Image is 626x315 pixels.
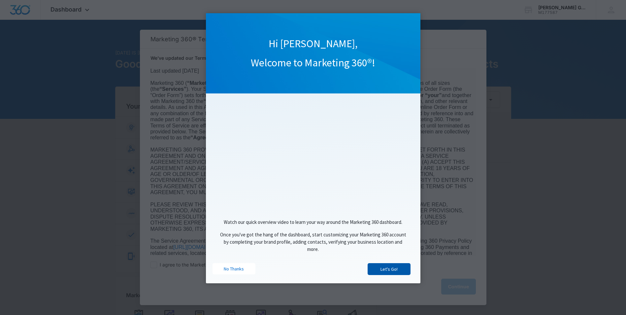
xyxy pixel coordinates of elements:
a: Let's Go! [368,263,411,275]
h1: Hi [PERSON_NAME], [206,37,420,51]
span: Watch our quick overview video to learn your way around the Marketing 360 dashboard. [224,219,402,225]
a: No Thanks [213,263,255,274]
span: Once you've got the hang of the dashboard, start customizing your Marketing 360 account by comple... [220,231,406,253]
h1: Welcome to Marketing 360®! [206,56,420,70]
